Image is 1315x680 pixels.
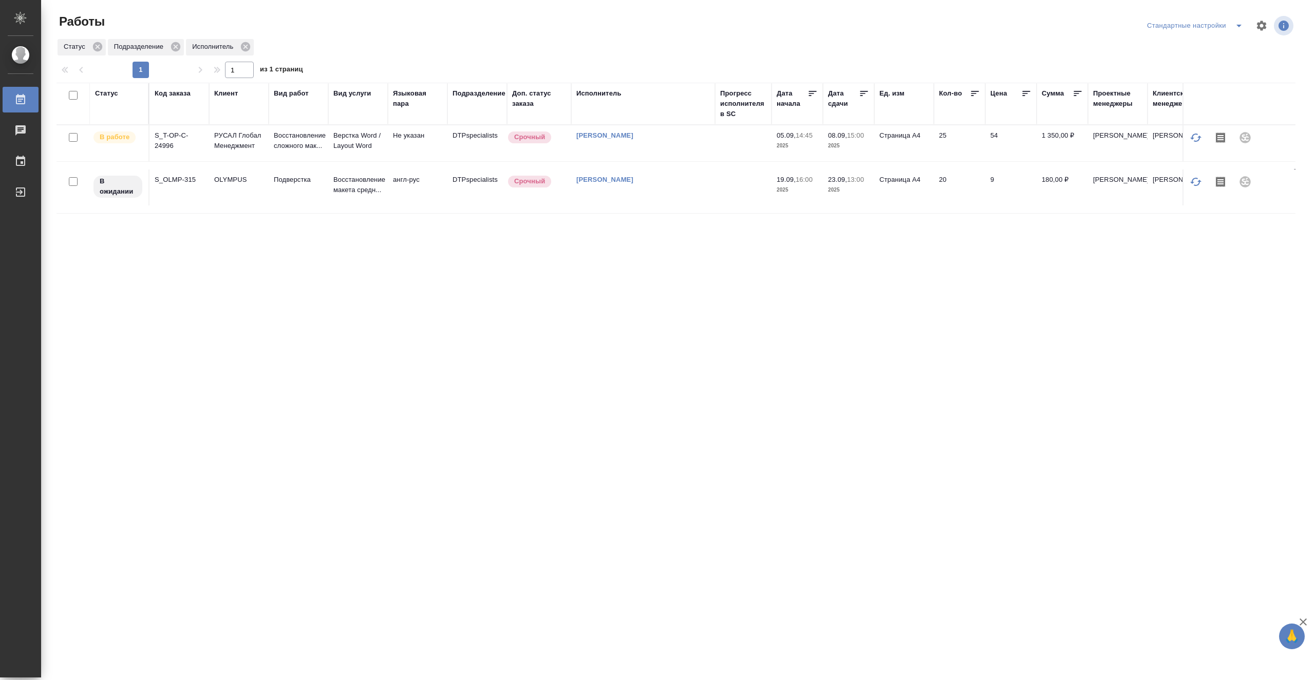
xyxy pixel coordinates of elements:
[1183,125,1208,150] button: Обновить
[874,169,934,205] td: Страница А4
[1037,125,1088,161] td: 1 350,00 ₽
[1233,125,1257,150] div: Проект не привязан
[1208,125,1233,150] button: Скопировать мини-бриф
[155,130,204,151] div: S_T-OP-C-24996
[214,175,264,185] p: OLYMPUS
[388,125,447,161] td: Не указан
[155,88,191,99] div: Код заказа
[186,39,254,55] div: Исполнитель
[1249,13,1274,38] span: Настроить таблицу
[939,88,962,99] div: Кол-во
[1088,169,1148,205] td: [PERSON_NAME]
[274,130,323,151] p: Восстановление сложного мак...
[796,131,813,139] p: 14:45
[1274,16,1295,35] span: Посмотреть информацию
[1088,125,1148,161] td: [PERSON_NAME]
[514,132,545,142] p: Срочный
[990,88,1007,99] div: Цена
[447,125,507,161] td: DTPspecialists
[274,175,323,185] p: Подверстка
[1233,169,1257,194] div: Проект не привязан
[777,185,818,195] p: 2025
[1153,88,1202,109] div: Клиентские менеджеры
[985,125,1037,161] td: 54
[879,88,905,99] div: Ед. изм
[874,125,934,161] td: Страница А4
[828,176,847,183] p: 23.09,
[95,88,118,99] div: Статус
[1148,169,1207,205] td: [PERSON_NAME]
[1042,88,1064,99] div: Сумма
[274,88,309,99] div: Вид работ
[92,130,143,144] div: Исполнитель выполняет работу
[777,176,796,183] p: 19.09,
[388,169,447,205] td: англ-рус
[333,130,383,151] p: Верстка Word / Layout Word
[333,175,383,195] p: Восстановление макета средн...
[1279,624,1305,649] button: 🙏
[1208,169,1233,194] button: Скопировать мини-бриф
[155,175,204,185] div: S_OLMP-315
[847,176,864,183] p: 13:00
[214,88,238,99] div: Клиент
[447,169,507,205] td: DTPspecialists
[576,176,633,183] a: [PERSON_NAME]
[453,88,505,99] div: Подразделение
[985,169,1037,205] td: 9
[92,175,143,199] div: Исполнитель назначен, приступать к работе пока рано
[1283,626,1301,647] span: 🙏
[57,13,105,30] span: Работы
[847,131,864,139] p: 15:00
[114,42,167,52] p: Подразделение
[1093,88,1142,109] div: Проектные менеджеры
[720,88,766,119] div: Прогресс исполнителя в SC
[100,176,136,197] p: В ожидании
[1037,169,1088,205] td: 180,00 ₽
[777,131,796,139] p: 05.09,
[100,132,129,142] p: В работе
[828,131,847,139] p: 08.09,
[333,88,371,99] div: Вид услуги
[58,39,106,55] div: Статус
[108,39,184,55] div: Подразделение
[777,141,818,151] p: 2025
[1148,125,1207,161] td: [PERSON_NAME]
[576,88,622,99] div: Исполнитель
[777,88,807,109] div: Дата начала
[393,88,442,109] div: Языковая пара
[828,141,869,151] p: 2025
[576,131,633,139] a: [PERSON_NAME]
[934,169,985,205] td: 20
[934,125,985,161] td: 25
[64,42,89,52] p: Статус
[828,88,859,109] div: Дата сдачи
[260,63,303,78] span: из 1 страниц
[1183,169,1208,194] button: Обновить
[1144,17,1249,34] div: split button
[512,88,566,109] div: Доп. статус заказа
[192,42,237,52] p: Исполнитель
[214,130,264,151] p: РУСАЛ Глобал Менеджмент
[796,176,813,183] p: 16:00
[514,176,545,186] p: Срочный
[828,185,869,195] p: 2025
